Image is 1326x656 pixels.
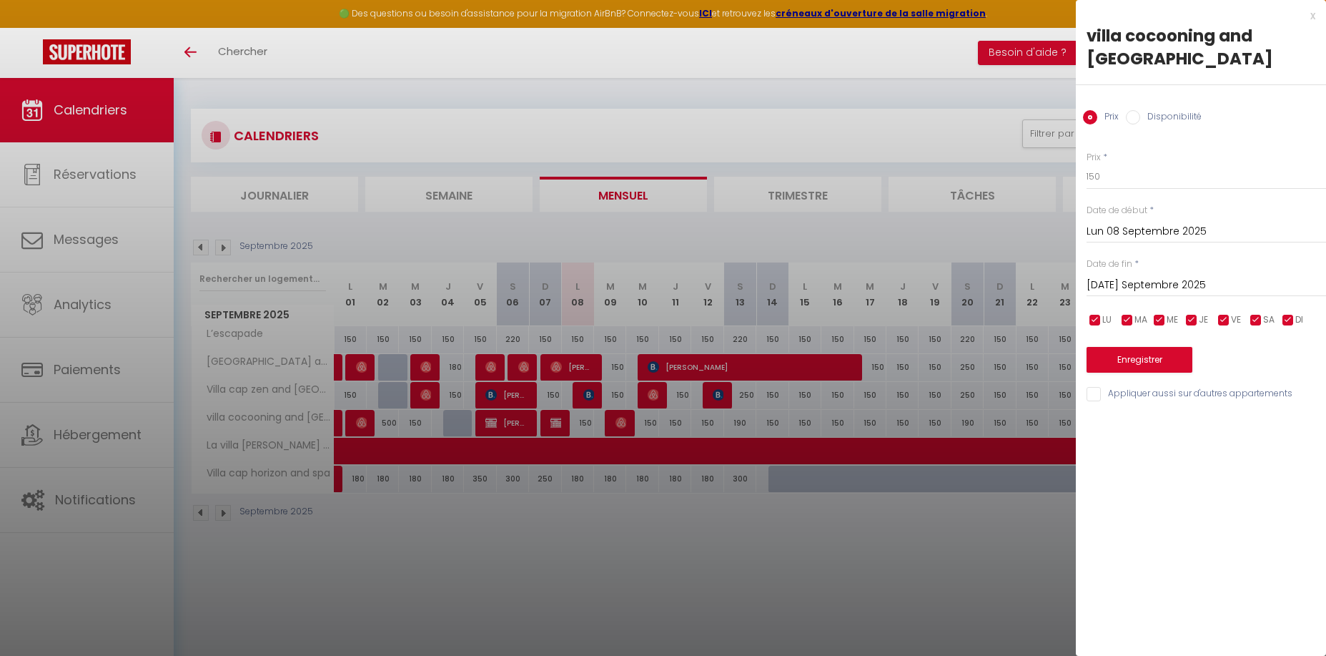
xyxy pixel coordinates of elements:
[1087,204,1147,217] label: Date de début
[1087,151,1101,165] label: Prix
[1102,313,1112,327] span: LU
[1263,313,1275,327] span: SA
[1134,313,1147,327] span: MA
[1167,313,1178,327] span: ME
[1087,24,1315,70] div: villa cocooning and [GEOGRAPHIC_DATA]
[1140,110,1202,126] label: Disponibilité
[1087,258,1132,271] label: Date de fin
[1097,110,1119,126] label: Prix
[11,6,54,49] button: Ouvrir le widget de chat LiveChat
[1076,7,1315,24] div: x
[1087,347,1192,373] button: Enregistrer
[1231,313,1241,327] span: VE
[1295,313,1303,327] span: DI
[1199,313,1208,327] span: JE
